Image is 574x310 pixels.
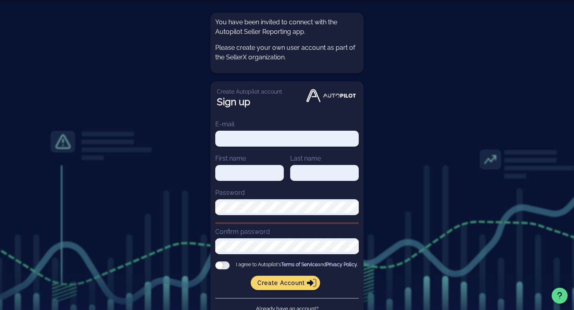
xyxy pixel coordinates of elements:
[215,228,270,235] label: Confirm password
[251,276,320,290] button: Create account
[215,43,359,62] p: Please create your own user account as part of the SellerX organization.
[215,120,234,128] label: E-mail
[236,261,358,269] span: I agree to Autopilot's and .
[552,288,568,304] button: Support
[215,18,359,37] p: You have been invited to connect with the Autopilot Seller Reporting app.
[326,262,357,267] a: Privacy Policy
[215,155,246,162] label: First name
[217,88,282,96] p: Create Autopilot account
[305,88,357,104] img: Autopilot
[217,96,282,108] h1: Sign up
[257,279,314,286] span: Create account
[290,155,321,162] label: Last name
[281,262,318,267] a: Terms of Service
[215,189,245,196] label: Password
